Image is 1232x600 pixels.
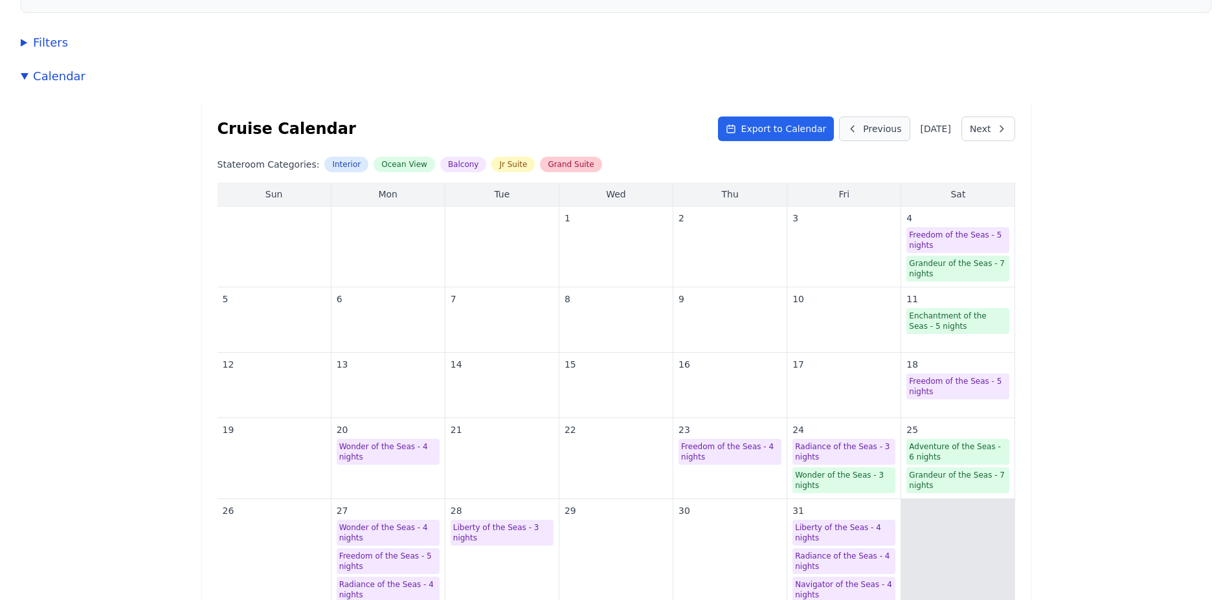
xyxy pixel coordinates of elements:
span: Ocean View [374,157,435,172]
div: 13 [337,358,440,371]
h1: Cruise Calendar [218,118,356,139]
button: Export to Calendar [718,117,834,141]
div: 19 [223,423,326,436]
div: 10 [792,293,895,306]
div: 28 [451,504,554,517]
div: 21 [451,423,554,436]
div: 12 [223,358,326,371]
span: Balcony [440,157,487,172]
div: 29 [565,504,667,517]
div: Sat [901,183,1014,206]
button: Next [961,117,1015,141]
div: 8 [565,293,667,306]
summary: Filters [21,34,1211,52]
div: 11 [906,293,1009,306]
div: Offer Codes: 25MIX103 Room: balcony Port: fort_lauderdale Itinerary: 3 Night Bahamas* Expires: 9/... [792,439,895,465]
span: Interior [324,157,368,172]
div: 15 [565,358,667,371]
div: Offer Codes: 25MIX103 Room: ocean_view Port: miami Itinerary: 3 Night Bahamas & Perfect Day Expir... [792,467,895,493]
div: Offer Codes: 25MIX103 Room: balcony Port: miami Itinerary: 5 Night Caribbean* Expires: 9/23/2025 [337,548,440,574]
div: Offer Codes: 25MIX103 Room: balcony Port: fort_lauderdale Itinerary: 3 Night Bahamas* Expires: 9/... [792,548,895,574]
div: Offer Codes: 25MIX103 Room: ocean_view Port: tampa Itinerary: 5 Night Cruise* Expires: 9/23/2025 [906,308,1009,334]
div: Sun [218,183,331,206]
div: Fri [787,183,901,206]
div: Offer Codes: 25MIX103 Room: balcony Port: miami Itinerary: 4 Night Bahamas & Perfect Day Expires:... [337,520,440,546]
div: Offer Codes: 25MIX103 Room: balcony Port: miami Itinerary: 5 Night Caribbean* Expires: 9/23/2025 [906,373,1009,399]
div: 14 [451,358,554,371]
div: 17 [792,358,895,371]
button: Previous [839,117,910,141]
div: 7 [451,293,554,306]
div: 26 [223,504,326,517]
div: 2 [678,212,781,225]
div: 25 [906,423,1009,436]
div: Offer Codes: 25MIX103 Room: ocean_view Port: orlando Itinerary: 6 Night Caribbean* Expires: 9/23/... [906,439,1009,465]
div: 16 [678,358,781,371]
summary: Calendar [21,67,1211,85]
div: 24 [792,423,895,436]
div: 4 [906,212,1009,225]
div: 1 [565,212,667,225]
div: 3 [792,212,895,225]
div: Mon [331,183,445,206]
div: Offer Codes: 25MIX103 Room: balcony Port: fort_lauderdale Itinerary: 3 Night Bahamas & Perfect Da... [792,520,895,546]
span: Jr Suite [491,157,535,172]
div: Thu [673,183,787,206]
div: 30 [678,504,781,517]
span: Grand Suite [540,157,601,172]
div: 5 [223,293,326,306]
div: Tue [445,183,559,206]
div: 9 [678,293,781,306]
div: Offer Codes: 25MIX103 Room: balcony Port: miami Itinerary: 4 Night Bahamas & Perfect Day Expires:... [337,439,440,465]
div: Stateroom Categories: [218,158,320,171]
div: Offer Codes: 25MIX103 Room: balcony Port: miami Itinerary: 4 Night Eastern Caribbean Expires: 9/2... [678,439,781,465]
div: Offer Codes: 25MIX103 Room: ocean_view Port: tampa Itinerary: 7 Night Western Caribbean Expires: ... [906,256,1009,282]
div: 31 [792,504,895,517]
div: Offer Codes: 25MIX103 Room: balcony Port: fort_lauderdale Itinerary: 3 Night Bahamas & Perfect Da... [451,520,554,546]
div: 23 [678,423,781,436]
div: 22 [565,423,667,436]
span: [DATE] [915,117,956,141]
div: Wed [559,183,673,206]
div: 20 [337,423,440,436]
div: 27 [337,504,440,517]
div: Offer Codes: 25MIX103 Room: balcony Port: miami Itinerary: 5 Night Caribbean* Expires: 9/23/2025 [906,227,1009,253]
div: 18 [906,358,1009,371]
div: Offer Codes: 25MIX103 Room: ocean_view Port: tampa Itinerary: 7 Night Western Caribbean Expires: ... [906,467,1009,493]
div: 6 [337,293,440,306]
